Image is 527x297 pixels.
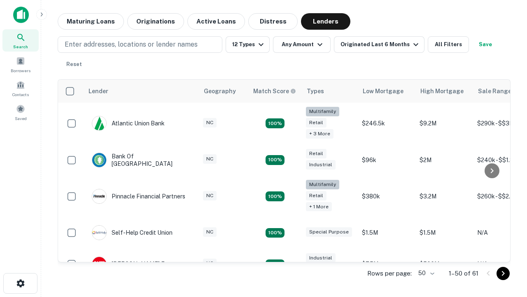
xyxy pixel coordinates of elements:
[58,13,124,30] button: Maturing Loans
[358,103,415,144] td: $246.5k
[415,144,473,176] td: $2M
[61,56,87,73] button: Reset
[301,13,350,30] button: Lenders
[367,269,412,278] p: Rows per page:
[415,176,473,217] td: $3.2M
[415,80,473,103] th: High Mortgage
[2,77,39,99] a: Contacts
[2,29,39,52] a: Search
[266,228,284,238] div: Matching Properties: 11, hasApolloMatch: undefined
[472,36,499,53] button: Save your search to get updates of matches that match your search criteria.
[89,86,108,96] div: Lender
[199,80,248,103] th: Geography
[248,80,302,103] th: Capitalize uses an advanced AI algorithm to match your search with the best lender. The match sco...
[65,40,198,49] p: Enter addresses, locations or lender names
[428,36,469,53] button: All Filters
[13,43,28,50] span: Search
[204,86,236,96] div: Geography
[415,103,473,144] td: $9.2M
[358,144,415,176] td: $96k
[92,189,106,203] img: picture
[415,267,436,279] div: 50
[266,259,284,269] div: Matching Properties: 14, hasApolloMatch: undefined
[420,86,464,96] div: High Mortgage
[266,118,284,128] div: Matching Properties: 10, hasApolloMatch: undefined
[307,86,324,96] div: Types
[92,153,106,167] img: picture
[306,253,336,263] div: Industrial
[248,13,298,30] button: Distress
[358,176,415,217] td: $380k
[92,257,106,271] img: picture
[306,118,326,127] div: Retail
[306,202,332,212] div: + 1 more
[306,149,326,158] div: Retail
[92,116,106,130] img: picture
[415,248,473,280] td: $500M
[497,267,510,280] button: Go to next page
[187,13,245,30] button: Active Loans
[266,191,284,201] div: Matching Properties: 18, hasApolloMatch: undefined
[358,217,415,248] td: $1.5M
[358,248,415,280] td: $7.5M
[203,154,217,164] div: NC
[92,189,185,204] div: Pinnacle Financial Partners
[92,116,165,131] div: Atlantic Union Bank
[358,80,415,103] th: Low Mortgage
[306,160,336,170] div: Industrial
[2,101,39,123] a: Saved
[306,107,339,116] div: Multifamily
[203,259,217,268] div: NC
[226,36,270,53] button: 12 Types
[306,227,352,237] div: Special Purpose
[127,13,184,30] button: Originations
[486,231,527,271] iframe: Chat Widget
[478,86,511,96] div: Sale Range
[253,87,294,96] h6: Match Score
[12,91,29,98] span: Contacts
[2,53,39,75] a: Borrowers
[13,7,29,23] img: capitalize-icon.png
[334,36,424,53] button: Originated Last 6 Months
[306,129,333,139] div: + 3 more
[92,257,177,271] div: [PERSON_NAME] Fargo
[273,36,331,53] button: Any Amount
[203,118,217,127] div: NC
[58,36,222,53] button: Enter addresses, locations or lender names
[302,80,358,103] th: Types
[203,227,217,237] div: NC
[92,225,173,240] div: Self-help Credit Union
[92,153,191,167] div: Bank Of [GEOGRAPHIC_DATA]
[15,115,27,122] span: Saved
[415,217,473,248] td: $1.5M
[449,269,478,278] p: 1–50 of 61
[266,155,284,165] div: Matching Properties: 15, hasApolloMatch: undefined
[340,40,421,49] div: Originated Last 6 Months
[253,87,296,96] div: Capitalize uses an advanced AI algorithm to match your search with the best lender. The match sco...
[92,226,106,240] img: picture
[306,180,339,189] div: Multifamily
[11,67,30,74] span: Borrowers
[363,86,403,96] div: Low Mortgage
[203,191,217,200] div: NC
[306,191,326,200] div: Retail
[84,80,199,103] th: Lender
